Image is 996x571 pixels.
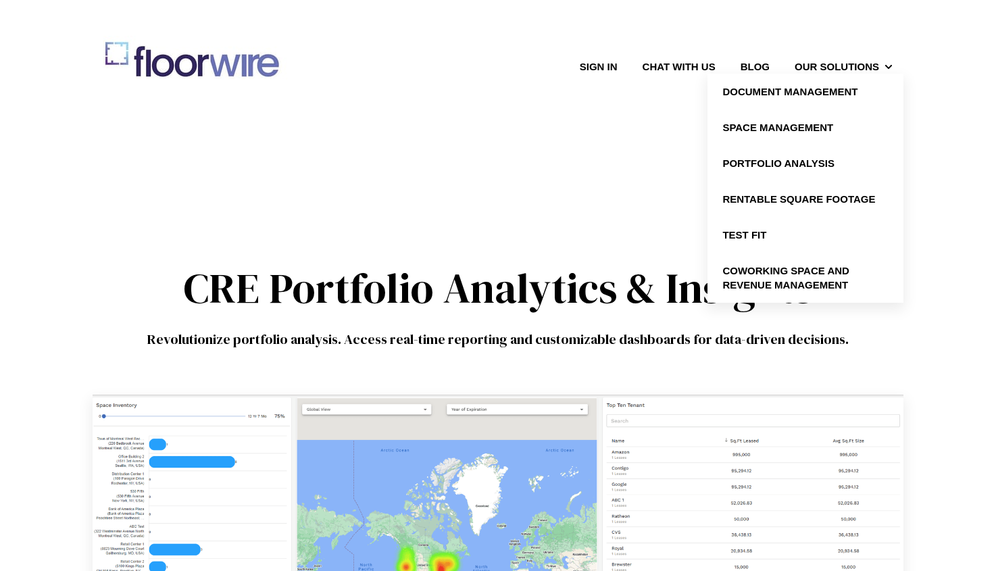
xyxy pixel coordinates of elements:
a: Sign in [580,59,618,74]
a: Test Fit [707,217,903,253]
a: Rentable Square Footage [707,181,903,217]
a: Coworking Space and Revenue Management [707,253,903,303]
iframe: Chat Widget [753,333,996,571]
a: Blog [741,59,770,74]
a: Document Management [707,74,903,109]
a: Chat with us [643,59,716,74]
a: Portfolio Analysis [707,145,903,181]
a: Our Solutions [795,59,879,74]
img: floorwire.com [93,36,295,93]
a: Space Management [707,109,903,145]
h1: CRE Portfolio Analytics & Insights [93,259,903,318]
nav: Desktop navigation [363,59,903,74]
h3: Revolutionize portfolio analysis. Access real-time reporting and customizable dashboards for data... [93,329,903,349]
